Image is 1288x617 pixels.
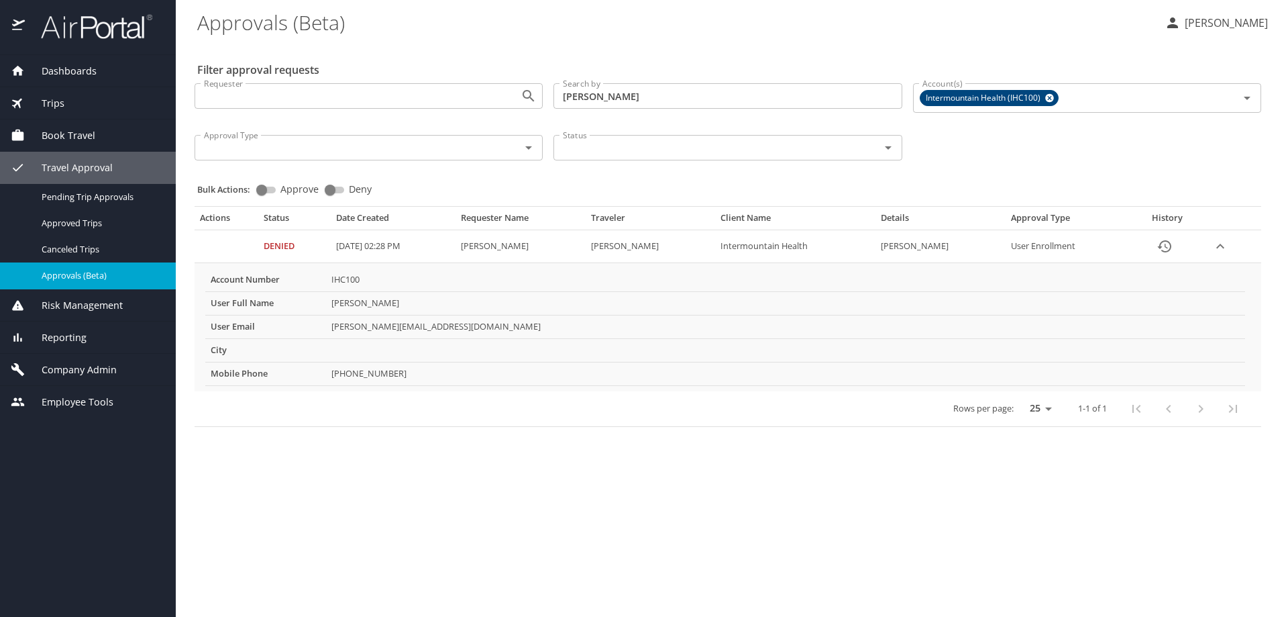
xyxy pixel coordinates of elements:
[258,230,331,263] td: Denied
[205,338,326,362] th: City
[1006,230,1130,263] td: User Enrollment
[25,330,87,345] span: Reporting
[25,298,123,313] span: Risk Management
[25,160,113,175] span: Travel Approval
[42,217,160,230] span: Approved Trips
[715,212,875,230] th: Client Name
[25,64,97,79] span: Dashboards
[519,138,538,157] button: Open
[197,59,319,81] h2: Filter approval requests
[197,183,261,195] p: Bulk Actions:
[205,315,326,338] th: User Email
[326,315,1245,338] td: [PERSON_NAME][EMAIL_ADDRESS][DOMAIN_NAME]
[715,230,875,263] td: Intermountain Health
[1130,212,1205,230] th: History
[875,230,1006,263] td: [PERSON_NAME]
[42,243,160,256] span: Canceled Trips
[205,269,326,291] th: Account Number
[875,212,1006,230] th: Details
[586,230,716,263] td: [PERSON_NAME]
[326,291,1245,315] td: [PERSON_NAME]
[25,363,117,377] span: Company Admin
[331,230,455,263] td: [DATE] 02:28 PM
[25,128,95,143] span: Book Travel
[42,269,160,282] span: Approvals (Beta)
[195,212,1261,426] table: Approval table
[26,13,152,40] img: airportal-logo.png
[42,191,160,203] span: Pending Trip Approvals
[553,83,902,109] input: Search by first or last name
[455,212,586,230] th: Requester Name
[1148,230,1181,263] button: History
[1006,212,1130,230] th: Approval Type
[1210,236,1230,256] button: expand row
[1078,404,1107,413] p: 1-1 of 1
[258,212,331,230] th: Status
[197,1,1154,43] h1: Approvals (Beta)
[280,185,319,194] span: Approve
[953,404,1014,413] p: Rows per page:
[1238,89,1256,107] button: Open
[920,91,1049,105] span: Intermountain Health (IHC100)
[455,230,586,263] td: [PERSON_NAME]
[1019,398,1057,418] select: rows per page
[205,269,1245,386] table: More info for approvals
[879,138,898,157] button: Open
[25,395,113,410] span: Employee Tools
[519,87,538,105] button: Open
[12,13,26,40] img: icon-airportal.png
[920,90,1059,106] div: Intermountain Health (IHC100)
[1159,11,1273,35] button: [PERSON_NAME]
[586,212,716,230] th: Traveler
[205,291,326,315] th: User Full Name
[331,212,455,230] th: Date Created
[195,212,258,230] th: Actions
[326,362,1245,385] td: [PHONE_NUMBER]
[205,362,326,385] th: Mobile Phone
[1181,15,1268,31] p: [PERSON_NAME]
[25,96,64,111] span: Trips
[326,269,1245,291] td: IHC100
[349,185,372,194] span: Deny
